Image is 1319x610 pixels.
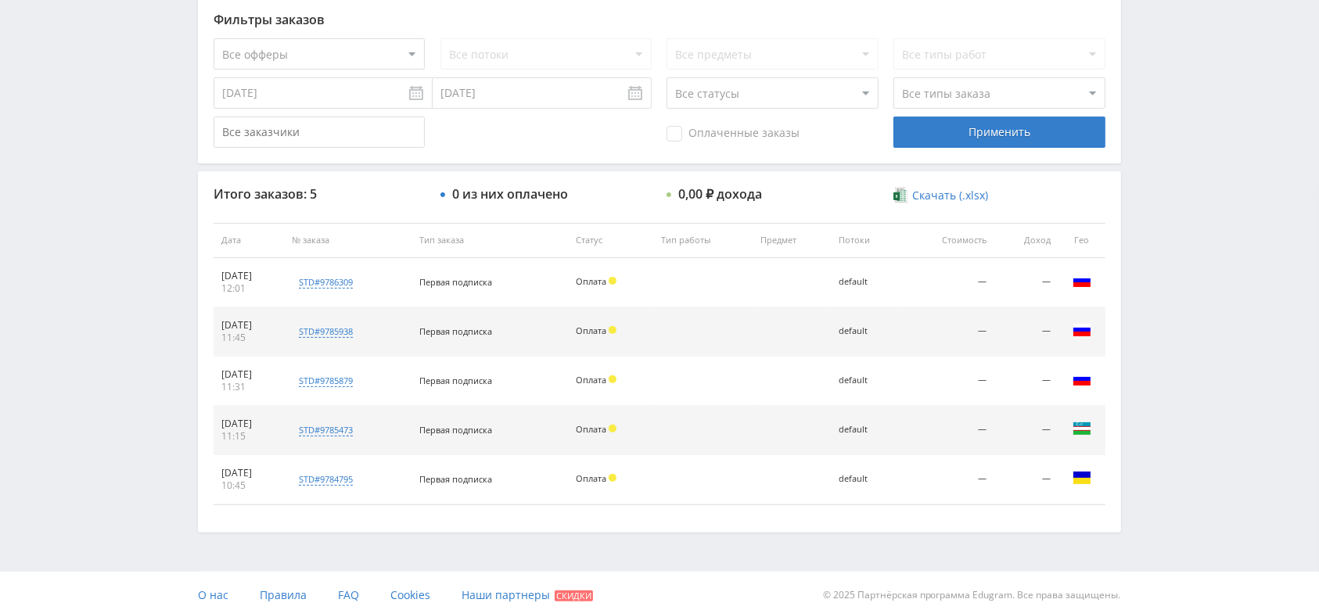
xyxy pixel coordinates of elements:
div: Фильтры заказов [214,13,1105,27]
div: default [839,326,894,336]
div: 11:15 [221,430,276,443]
span: Оплата [576,472,606,484]
span: Первая подписка [419,424,492,436]
div: std#9784795 [299,473,353,486]
div: default [839,425,894,435]
a: Скачать (.xlsx) [893,188,987,203]
div: 11:31 [221,381,276,393]
div: [DATE] [221,467,276,479]
div: [DATE] [221,270,276,282]
th: Потоки [831,223,902,258]
div: std#9785938 [299,325,353,338]
td: — [903,357,994,406]
div: std#9785473 [299,424,353,436]
th: Тип заказа [412,223,568,258]
span: Наши партнеры [462,587,550,602]
th: Гео [1058,223,1105,258]
span: Первая подписка [419,276,492,288]
span: Холд [609,474,616,482]
span: Cookies [390,587,430,602]
img: xlsx [893,187,907,203]
div: [DATE] [221,319,276,332]
td: — [994,307,1058,357]
span: Оплата [576,423,606,435]
td: — [994,406,1058,455]
td: — [994,455,1058,504]
div: default [839,474,894,484]
img: rus.png [1073,370,1091,389]
input: Все заказчики [214,117,425,148]
td: — [994,357,1058,406]
div: std#9785879 [299,375,353,387]
span: Холд [609,326,616,334]
div: std#9786309 [299,276,353,289]
td: — [903,406,994,455]
span: О нас [198,587,228,602]
img: rus.png [1073,321,1091,339]
span: Холд [609,425,616,432]
div: 10:45 [221,479,276,492]
th: Тип работы [653,223,752,258]
img: uzb.png [1073,419,1091,438]
div: 12:01 [221,282,276,295]
td: — [903,455,994,504]
td: — [903,258,994,307]
span: Первая подписка [419,325,492,337]
img: rus.png [1073,271,1091,290]
th: № заказа [284,223,412,258]
div: default [839,375,894,386]
span: Холд [609,375,616,383]
span: Оплата [576,275,606,287]
span: Первая подписка [419,375,492,386]
th: Стоимость [903,223,994,258]
span: Правила [260,587,307,602]
td: — [994,258,1058,307]
div: 0,00 ₽ дохода [678,187,762,201]
span: Скачать (.xlsx) [912,189,988,202]
th: Дата [214,223,284,258]
div: 0 из них оплачено [452,187,568,201]
div: [DATE] [221,418,276,430]
th: Доход [994,223,1058,258]
th: Предмет [753,223,831,258]
span: FAQ [338,587,359,602]
td: — [903,307,994,357]
span: Оплата [576,374,606,386]
div: Применить [893,117,1105,148]
div: 11:45 [221,332,276,344]
div: [DATE] [221,368,276,381]
th: Статус [568,223,654,258]
span: Оплаченные заказы [667,126,800,142]
img: ukr.png [1073,468,1091,487]
span: Холд [609,277,616,285]
div: default [839,277,894,287]
span: Скидки [555,590,593,601]
div: Итого заказов: 5 [214,187,425,201]
span: Оплата [576,325,606,336]
span: Первая подписка [419,473,492,485]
